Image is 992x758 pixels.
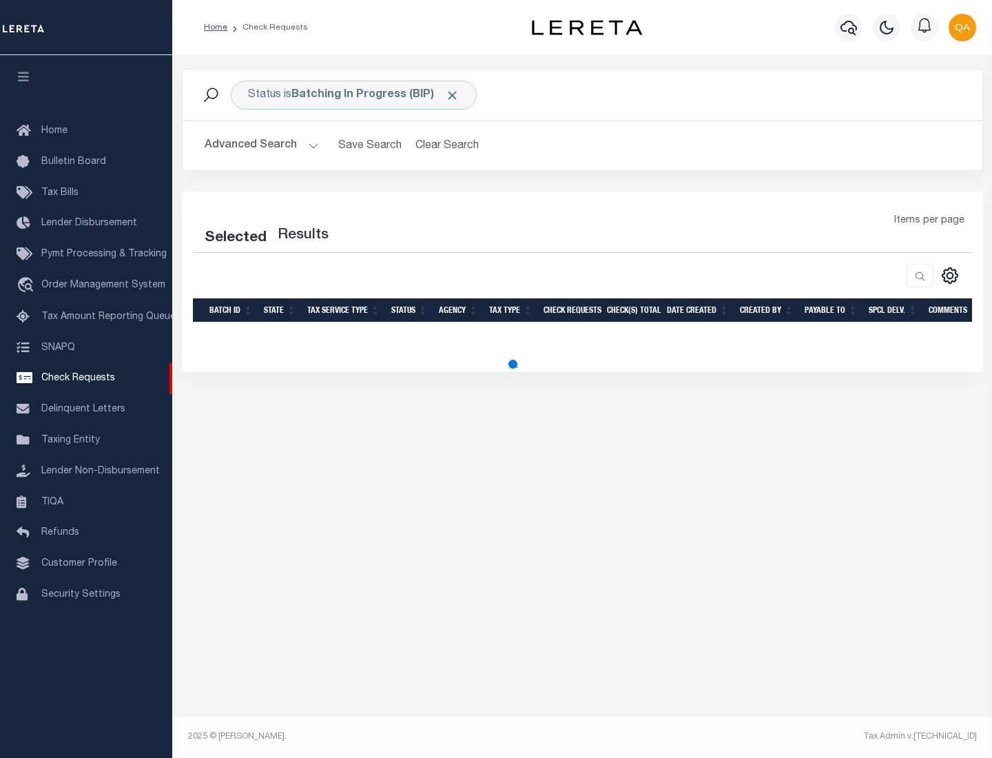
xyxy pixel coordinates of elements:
[302,298,386,322] th: Tax Service Type
[799,298,863,322] th: Payable To
[330,132,410,159] button: Save Search
[894,214,964,229] span: Items per page
[538,298,601,322] th: Check Requests
[41,559,117,568] span: Customer Profile
[204,23,227,32] a: Home
[17,277,39,295] i: travel_explore
[863,298,923,322] th: Spcl Delv.
[410,132,485,159] button: Clear Search
[41,528,79,537] span: Refunds
[231,81,477,110] div: Click to Edit
[205,132,319,159] button: Advanced Search
[734,298,799,322] th: Created By
[41,218,137,228] span: Lender Disbursement
[41,436,100,445] span: Taxing Entity
[949,14,976,41] img: svg+xml;base64,PHN2ZyB4bWxucz0iaHR0cDovL3d3dy53My5vcmcvMjAwMC9zdmciIHBvaW50ZXItZXZlbnRzPSJub25lIi...
[661,298,734,322] th: Date Created
[41,467,160,476] span: Lender Non-Disbursement
[204,298,258,322] th: Batch Id
[178,730,583,743] div: 2025 © [PERSON_NAME].
[41,342,75,352] span: SNAPQ
[258,298,302,322] th: State
[41,312,176,322] span: Tax Amount Reporting Queue
[41,373,115,383] span: Check Requests
[41,249,167,259] span: Pymt Processing & Tracking
[41,280,165,290] span: Order Management System
[433,298,484,322] th: Agency
[41,497,63,506] span: TIQA
[592,730,977,743] div: Tax Admin v.[TECHNICAL_ID]
[278,225,329,247] label: Results
[41,157,106,167] span: Bulletin Board
[227,21,308,34] li: Check Requests
[41,126,68,136] span: Home
[532,20,642,35] img: logo-dark.svg
[601,298,661,322] th: Check(s) Total
[291,90,459,101] b: Batching In Progress (BIP)
[386,298,433,322] th: Status
[923,298,985,322] th: Comments
[484,298,538,322] th: Tax Type
[41,404,125,414] span: Delinquent Letters
[41,590,121,600] span: Security Settings
[445,88,459,103] span: Click to Remove
[41,188,79,198] span: Tax Bills
[205,227,267,249] div: Selected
